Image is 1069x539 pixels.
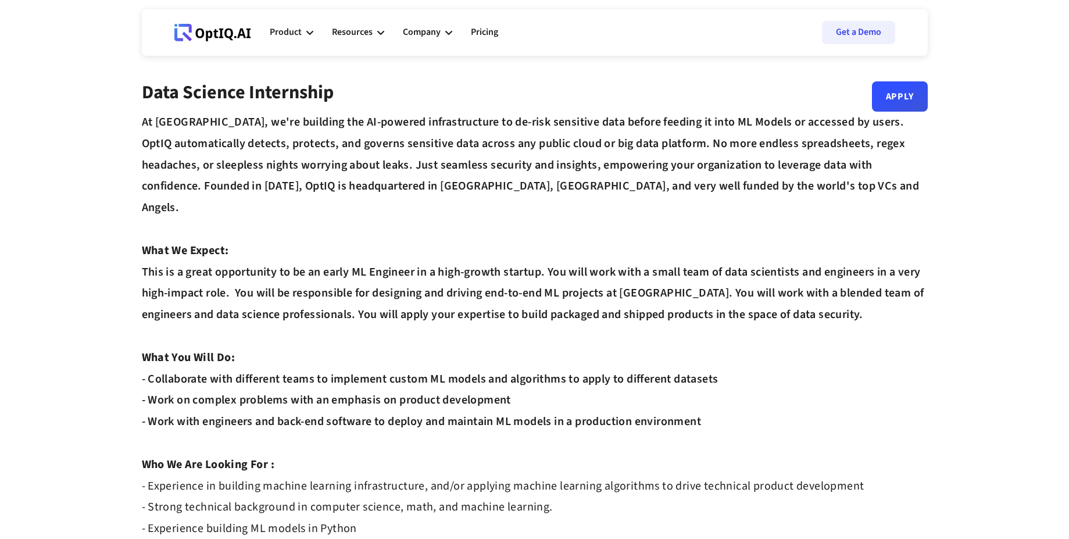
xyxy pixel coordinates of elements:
[403,15,452,50] div: Company
[270,15,313,50] div: Product
[142,242,229,259] strong: What We Expect:
[822,21,895,44] a: Get a Demo
[403,24,441,40] div: Company
[332,24,373,40] div: Resources
[471,15,498,50] a: Pricing
[142,349,235,366] strong: What You Will Do:
[872,81,928,112] a: Apply
[142,456,275,473] strong: Who We Are Looking For :
[174,15,251,50] a: Webflow Homepage
[332,15,384,50] div: Resources
[270,24,302,40] div: Product
[142,79,334,106] strong: Data Science Internship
